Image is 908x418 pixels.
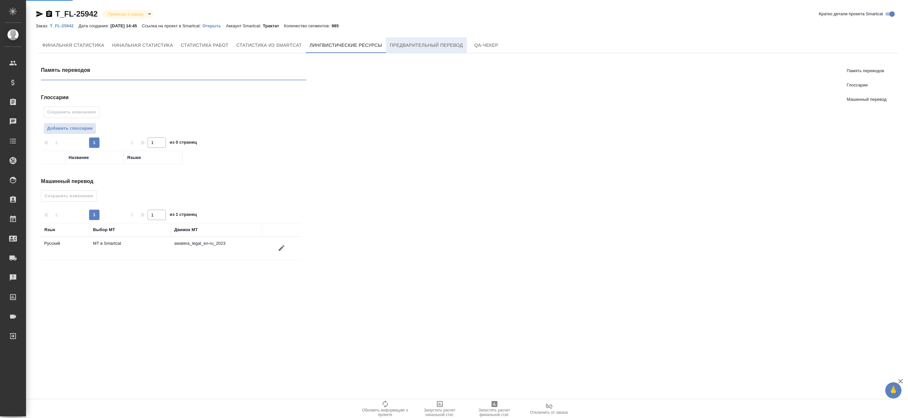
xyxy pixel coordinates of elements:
[103,10,153,19] div: Привязан к заказу
[284,23,332,28] p: Количество сегментов:
[41,66,306,74] h4: Память переводов
[847,68,887,74] span: Память переводов
[106,11,145,17] button: Привязан к заказу
[111,23,142,28] p: [DATE] 14:45
[69,154,89,161] div: Название
[236,41,302,49] span: Статистика из Smartcat
[41,94,306,101] h4: Глоссарии
[847,82,887,88] span: Глоссарии
[127,154,141,161] div: Языки
[842,64,892,78] a: Память переводов
[41,237,90,260] td: Русский
[471,41,502,49] span: QA-чекер
[44,227,55,233] div: Язык
[55,9,98,18] a: T_FL-25942
[885,382,901,398] button: 🙏
[112,41,173,49] span: Начальная статистика
[274,240,289,256] button: Изменить настройки
[170,138,197,148] span: из 0 страниц
[263,23,284,28] p: Трактат
[41,177,306,185] h4: Машинный перевод
[174,240,259,247] p: awatera_legal_en-ru_2023
[45,10,53,18] button: Скопировать ссылку
[181,41,229,49] span: Статистика работ
[42,41,104,49] span: Финальная статистика
[203,23,226,28] a: Открыть
[47,125,93,132] span: Добавить глоссарии
[888,384,899,397] span: 🙏
[332,23,344,28] p: 985
[847,96,887,103] span: Машинный перевод
[226,23,263,28] p: Аккаунт Smartcat:
[36,23,50,28] p: Заказ:
[390,41,463,49] span: Предварительный перевод
[842,78,892,92] a: Глоссарии
[90,237,171,260] td: МТ в Smartcat
[142,23,202,28] p: Ссылка на проект в Smartcat:
[819,11,883,17] span: Кратко детали проекта Smartcat
[44,123,96,134] button: Добавить глоссарии
[309,41,382,49] span: Лингвистические ресурсы
[174,227,198,233] div: Движок МТ
[50,23,78,28] a: T_FL-25942
[93,227,115,233] div: Выбор МТ
[36,10,44,18] button: Скопировать ссылку для ЯМессенджера
[170,211,197,220] span: из 1 страниц
[78,23,110,28] p: Дата создания:
[842,92,892,107] a: Машинный перевод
